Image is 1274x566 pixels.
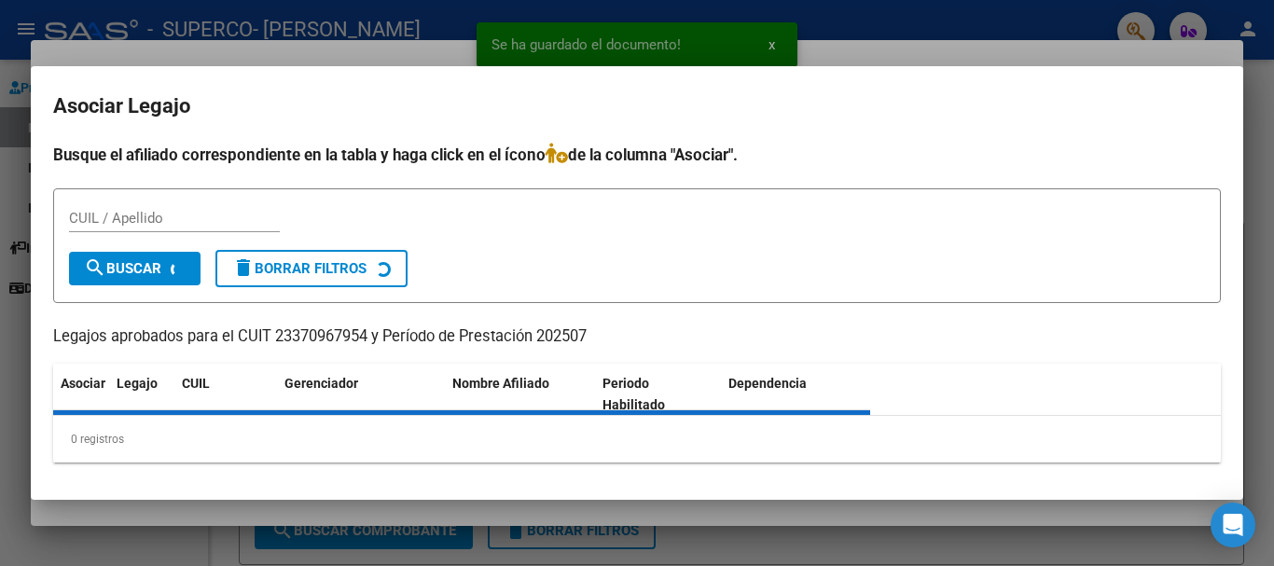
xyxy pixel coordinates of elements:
button: Borrar Filtros [215,250,408,287]
h2: Asociar Legajo [53,89,1221,124]
span: Borrar Filtros [232,260,367,277]
span: Buscar [84,260,161,277]
span: Legajo [117,376,158,391]
span: Gerenciador [284,376,358,391]
div: 0 registros [53,416,1221,462]
datatable-header-cell: Gerenciador [277,364,445,425]
p: Legajos aprobados para el CUIT 23370967954 y Período de Prestación 202507 [53,325,1221,349]
datatable-header-cell: Legajo [109,364,174,425]
mat-icon: delete [232,256,255,279]
button: Buscar [69,252,201,285]
datatable-header-cell: Nombre Afiliado [445,364,595,425]
span: Nombre Afiliado [452,376,549,391]
span: Dependencia [728,376,807,391]
span: CUIL [182,376,210,391]
datatable-header-cell: Periodo Habilitado [595,364,721,425]
span: Asociar [61,376,105,391]
mat-icon: search [84,256,106,279]
datatable-header-cell: Dependencia [721,364,871,425]
span: Periodo Habilitado [602,376,665,412]
datatable-header-cell: CUIL [174,364,277,425]
datatable-header-cell: Asociar [53,364,109,425]
div: Open Intercom Messenger [1211,503,1255,547]
h4: Busque el afiliado correspondiente en la tabla y haga click en el ícono de la columna "Asociar". [53,143,1221,167]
